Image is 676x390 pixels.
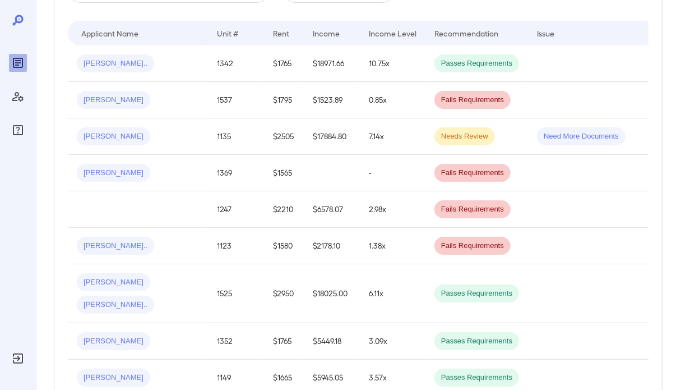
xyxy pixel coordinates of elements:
span: Passes Requirements [434,58,519,69]
td: 1525 [208,264,264,323]
span: [PERSON_NAME] [77,168,150,178]
td: 0.85x [360,82,425,118]
td: $18971.66 [304,45,360,82]
span: Passes Requirements [434,336,519,347]
td: $1523.89 [304,82,360,118]
td: $2178.10 [304,228,360,264]
span: Passes Requirements [434,288,519,299]
span: Fails Requirements [434,168,511,178]
td: 7.14x [360,118,425,155]
td: $1765 [264,323,304,360]
td: $2505 [264,118,304,155]
td: $2950 [264,264,304,323]
td: 1123 [208,228,264,264]
td: $5449.18 [304,323,360,360]
td: $17884.80 [304,118,360,155]
div: Applicant Name [81,26,138,40]
td: $1565 [264,155,304,191]
div: Income Level [369,26,416,40]
div: FAQ [9,121,27,139]
span: Need More Documents [537,131,626,142]
span: Fails Requirements [434,241,511,251]
div: Log Out [9,350,27,368]
span: [PERSON_NAME].. [77,241,154,251]
td: 1369 [208,155,264,191]
td: $1580 [264,228,304,264]
td: 2.98x [360,191,425,228]
div: Income [313,26,340,40]
span: Passes Requirements [434,373,519,383]
div: Unit # [217,26,238,40]
td: 1342 [208,45,264,82]
span: [PERSON_NAME].. [77,300,154,310]
td: 1537 [208,82,264,118]
span: [PERSON_NAME].. [77,58,154,69]
span: [PERSON_NAME] [77,373,150,383]
span: Needs Review [434,131,495,142]
td: 1.38x [360,228,425,264]
td: $1765 [264,45,304,82]
td: $18025.00 [304,264,360,323]
span: [PERSON_NAME] [77,131,150,142]
span: [PERSON_NAME] [77,277,150,288]
td: $6578.07 [304,191,360,228]
span: [PERSON_NAME] [77,336,150,347]
span: Fails Requirements [434,204,511,215]
td: - [360,155,425,191]
td: 10.75x [360,45,425,82]
td: 1352 [208,323,264,360]
td: $2210 [264,191,304,228]
td: 1247 [208,191,264,228]
td: 3.09x [360,323,425,360]
td: 1135 [208,118,264,155]
span: [PERSON_NAME] [77,95,150,105]
td: $1795 [264,82,304,118]
div: Recommendation [434,26,498,40]
td: 6.11x [360,264,425,323]
div: Manage Users [9,88,27,105]
div: Rent [273,26,291,40]
div: Issue [537,26,555,40]
span: Fails Requirements [434,95,511,105]
div: Reports [9,54,27,72]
